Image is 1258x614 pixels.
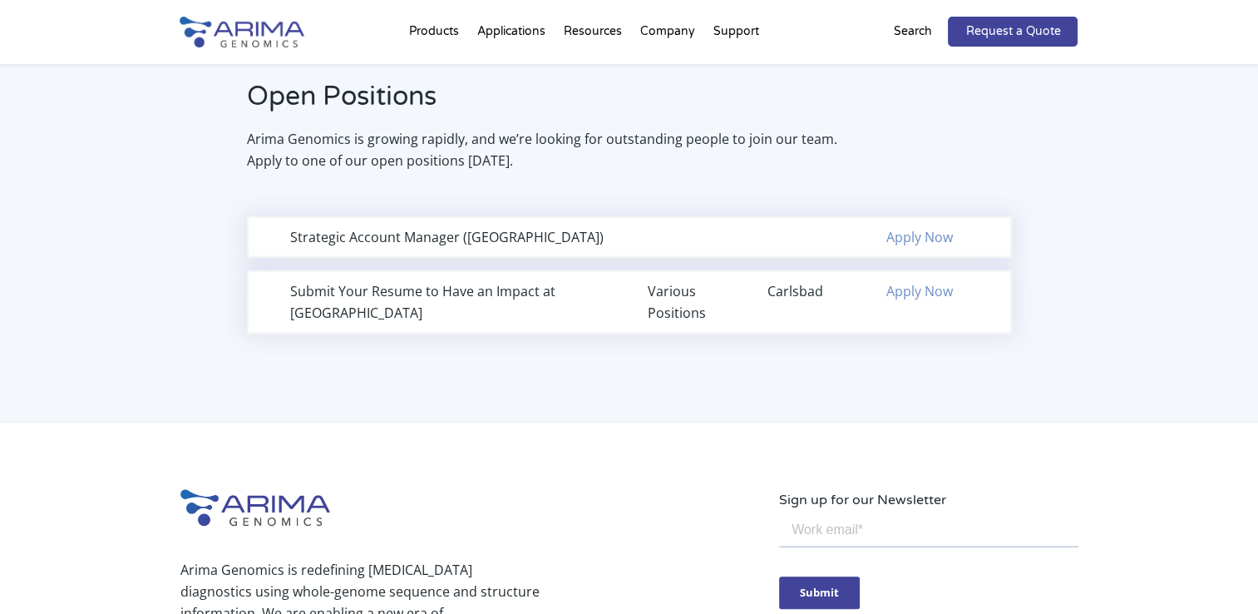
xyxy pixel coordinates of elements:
p: Search [893,21,931,42]
p: Arima Genomics is growing rapidly, and we’re looking for outstanding people to join our team. App... [247,128,841,171]
div: Carlsbad [767,280,849,302]
div: Submit Your Resume to Have an Impact at [GEOGRAPHIC_DATA] [290,280,611,324]
img: Arima-Genomics-logo [180,489,330,526]
a: Apply Now [886,282,953,300]
div: Strategic Account Manager ([GEOGRAPHIC_DATA]) [290,226,611,248]
div: Various Positions [648,280,730,324]
h2: Open Positions [247,78,841,128]
p: Sign up for our Newsletter [779,489,1078,511]
a: Apply Now [886,228,953,246]
a: Request a Quote [948,17,1078,47]
img: Arima-Genomics-logo [180,17,304,47]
